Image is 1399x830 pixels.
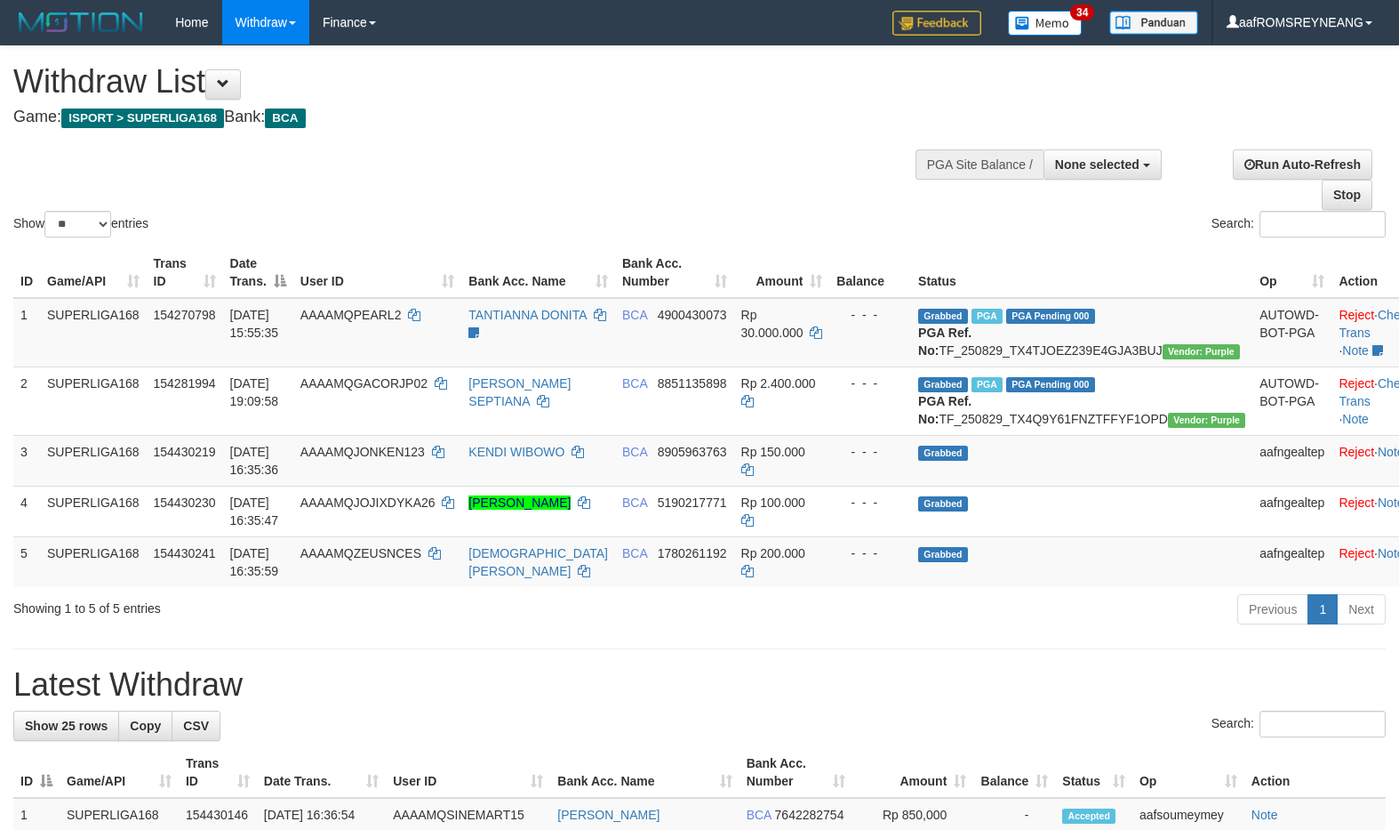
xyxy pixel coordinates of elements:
[658,546,727,560] span: Copy 1780261192 to clipboard
[118,711,172,741] a: Copy
[1251,808,1278,822] a: Note
[13,247,40,298] th: ID
[1252,247,1331,298] th: Op: activate to sort column ascending
[1252,486,1331,536] td: aafngealtep
[1062,809,1115,824] span: Accepted
[300,546,421,560] span: AAAAMQZEUSNCES
[1211,211,1386,238] label: Search:
[622,445,647,459] span: BCA
[1211,711,1386,737] label: Search:
[918,446,968,461] span: Grabbed
[1252,435,1331,486] td: aafngealtep
[13,64,915,100] h1: Withdraw List
[741,308,803,340] span: Rp 30.000.000
[1233,149,1372,180] a: Run Auto-Refresh
[622,308,647,322] span: BCA
[40,298,147,367] td: SUPERLIGA168
[130,719,161,733] span: Copy
[13,711,119,741] a: Show 25 rows
[468,445,564,459] a: KENDI WIBOWO
[230,496,279,528] span: [DATE] 16:35:47
[40,435,147,486] td: SUPERLIGA168
[1043,149,1162,180] button: None selected
[230,376,279,408] span: [DATE] 19:09:58
[1339,376,1374,391] a: Reject
[25,719,108,733] span: Show 25 rows
[13,367,40,435] td: 2
[1259,711,1386,737] input: Search:
[468,496,571,510] a: [PERSON_NAME]
[741,376,816,391] span: Rp 2.400.000
[230,308,279,340] span: [DATE] 15:55:35
[557,808,660,822] a: [PERSON_NAME]
[265,109,305,128] span: BCA
[741,546,805,560] span: Rp 200.000
[13,592,570,617] div: Showing 1 to 5 of 5 entries
[622,546,647,560] span: BCA
[468,308,587,322] a: TANTIANNA DONITA
[622,496,647,510] span: BCA
[40,536,147,587] td: SUPERLIGA168
[911,367,1252,435] td: TF_250829_TX4Q9Y61FNZTFFYF1OPD
[154,546,216,560] span: 154430241
[658,376,727,391] span: Copy 8851135898 to clipboard
[1055,747,1132,798] th: Status: activate to sort column ascending
[300,376,428,391] span: AAAAMQGACORJP02
[918,377,968,392] span: Grabbed
[1337,594,1386,625] a: Next
[13,667,1386,703] h1: Latest Withdraw
[13,109,915,126] h4: Game: Bank:
[468,546,608,578] a: [DEMOGRAPHIC_DATA][PERSON_NAME]
[1055,157,1139,172] span: None selected
[300,445,425,459] span: AAAAMQJONKEN123
[1342,412,1369,426] a: Note
[257,747,386,798] th: Date Trans.: activate to sort column ascending
[13,435,40,486] td: 3
[911,247,1252,298] th: Status
[183,719,209,733] span: CSV
[230,445,279,477] span: [DATE] 16:35:36
[44,211,111,238] select: Showentries
[1244,747,1386,798] th: Action
[658,445,727,459] span: Copy 8905963763 to clipboard
[1006,377,1095,392] span: PGA Pending
[836,306,904,324] div: - - -
[154,496,216,510] span: 154430230
[911,298,1252,367] td: TF_250829_TX4TJOEZ239E4GJA3BUJ
[13,747,60,798] th: ID: activate to sort column descending
[973,747,1055,798] th: Balance: activate to sort column ascending
[1339,445,1374,459] a: Reject
[918,309,968,324] span: Grabbed
[1339,308,1374,322] a: Reject
[13,9,148,36] img: MOTION_logo.png
[154,376,216,391] span: 154281994
[1342,343,1369,358] a: Note
[550,747,739,798] th: Bank Acc. Name: activate to sort column ascending
[918,326,971,358] b: PGA Ref. No:
[852,747,973,798] th: Amount: activate to sort column ascending
[13,536,40,587] td: 5
[658,308,727,322] span: Copy 4900430073 to clipboard
[1322,180,1372,210] a: Stop
[734,247,830,298] th: Amount: activate to sort column ascending
[1252,367,1331,435] td: AUTOWD-BOT-PGA
[147,247,223,298] th: Trans ID: activate to sort column ascending
[1006,309,1095,324] span: PGA Pending
[918,496,968,512] span: Grabbed
[836,443,904,461] div: - - -
[1132,747,1244,798] th: Op: activate to sort column ascending
[13,486,40,536] td: 4
[1252,536,1331,587] td: aafngealtep
[223,247,293,298] th: Date Trans.: activate to sort column descending
[658,496,727,510] span: Copy 5190217771 to clipboard
[300,308,402,322] span: AAAAMQPEARL2
[13,298,40,367] td: 1
[1237,594,1308,625] a: Previous
[1307,594,1338,625] a: 1
[230,546,279,578] span: [DATE] 16:35:59
[1070,4,1094,20] span: 34
[40,247,147,298] th: Game/API: activate to sort column ascending
[836,544,904,562] div: - - -
[293,247,462,298] th: User ID: activate to sort column ascending
[1008,11,1083,36] img: Button%20Memo.svg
